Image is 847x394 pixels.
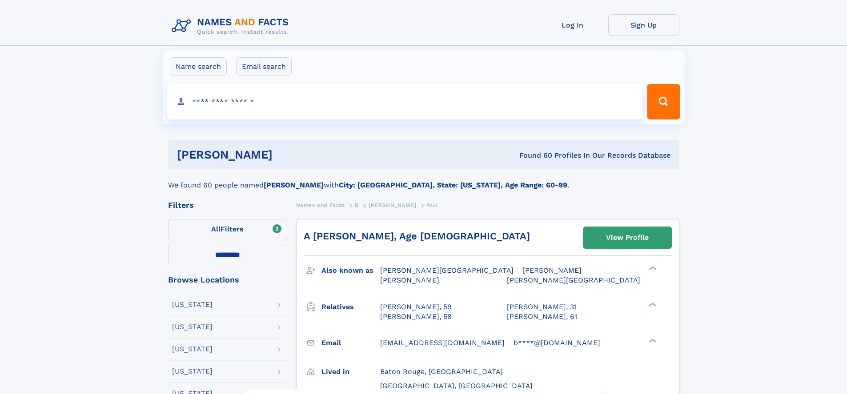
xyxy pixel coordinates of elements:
[172,346,213,353] div: [US_STATE]
[264,181,324,189] b: [PERSON_NAME]
[507,302,577,312] a: [PERSON_NAME], 31
[211,225,221,233] span: All
[583,227,671,248] a: View Profile
[507,276,640,284] span: [PERSON_NAME][GEOGRAPHIC_DATA]
[168,14,296,38] img: Logo Names and Facts
[172,301,213,308] div: [US_STATE]
[380,302,452,312] a: [PERSON_NAME], 59
[606,227,649,248] div: View Profile
[380,338,505,347] span: [EMAIL_ADDRESS][DOMAIN_NAME]
[380,382,533,390] span: [GEOGRAPHIC_DATA], [GEOGRAPHIC_DATA]
[646,338,657,343] div: ❯
[426,202,438,208] span: Atul
[321,263,380,278] h3: Also known as
[380,367,503,376] span: Baton Rouge, [GEOGRAPHIC_DATA]
[321,364,380,379] h3: Lived in
[177,149,396,160] h1: [PERSON_NAME]
[321,299,380,314] h3: Relatives
[172,368,213,375] div: [US_STATE]
[380,266,514,275] span: [PERSON_NAME][GEOGRAPHIC_DATA]
[355,202,359,208] span: B
[304,231,530,242] a: A [PERSON_NAME], Age [DEMOGRAPHIC_DATA]
[168,219,287,240] label: Filters
[172,323,213,330] div: [US_STATE]
[396,151,670,160] div: Found 60 Profiles In Our Records Database
[168,276,287,284] div: Browse Locations
[355,199,359,211] a: B
[537,14,608,36] a: Log In
[167,84,643,119] input: search input
[646,302,657,307] div: ❯
[647,84,680,119] button: Search Button
[168,169,679,191] div: We found 60 people named with .
[369,202,416,208] span: [PERSON_NAME]
[339,181,567,189] b: City: [GEOGRAPHIC_DATA], State: [US_STATE], Age Range: 60-99
[380,312,452,322] a: [PERSON_NAME], 58
[608,14,679,36] a: Sign Up
[296,199,345,211] a: Names and Facts
[646,266,657,271] div: ❯
[170,57,227,76] label: Name search
[369,199,416,211] a: [PERSON_NAME]
[380,276,439,284] span: [PERSON_NAME]
[168,201,287,209] div: Filters
[507,312,577,322] a: [PERSON_NAME], 61
[522,266,582,275] span: [PERSON_NAME]
[236,57,292,76] label: Email search
[321,335,380,350] h3: Email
